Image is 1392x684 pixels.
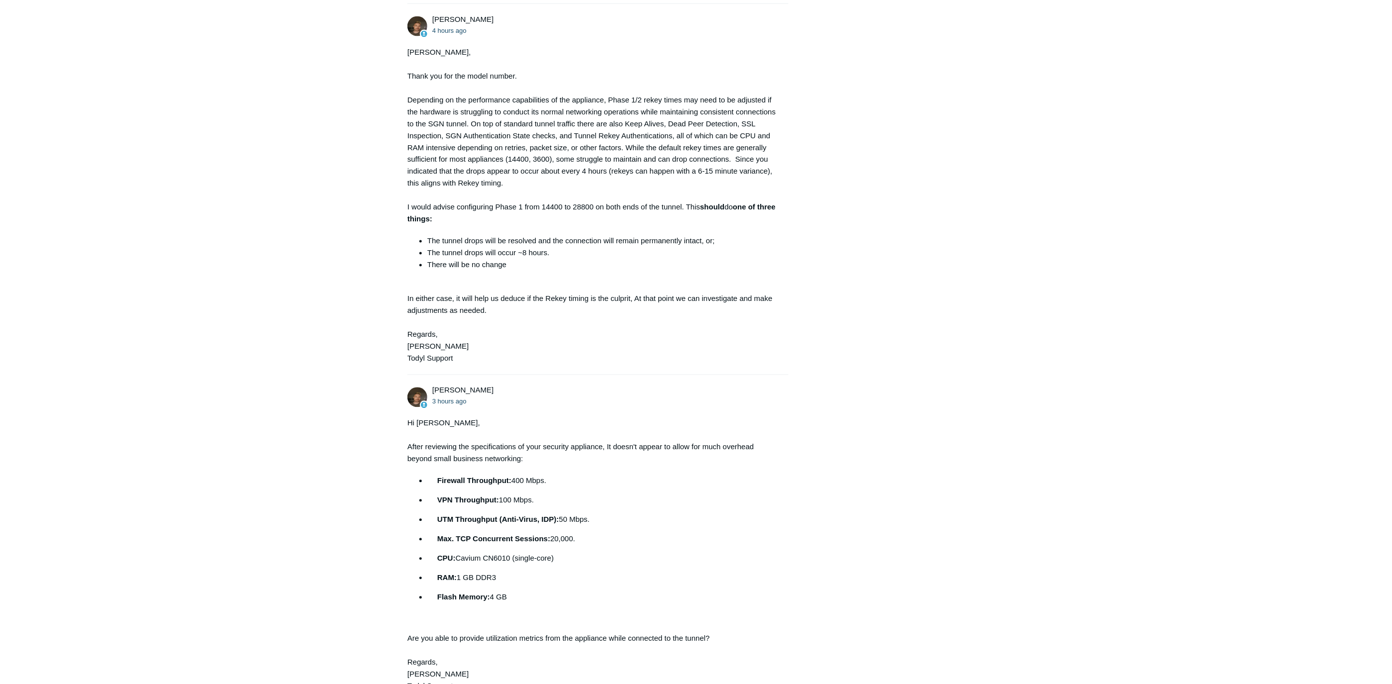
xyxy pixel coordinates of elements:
[437,553,779,565] p: Cavium CN6010 (single-core)
[437,515,559,524] strong: UTM Throughput (Anti-Virus, IDP):
[437,572,779,584] p: 1 GB DDR3
[432,15,494,23] span: Andy Paull
[407,46,779,365] div: [PERSON_NAME], Thank you for the model number. Depending on the performance capabilities of the a...
[437,574,457,582] strong: RAM:
[437,496,499,504] strong: VPN Throughput:
[427,235,779,247] li: The tunnel drops will be resolved and the connection will remain permanently intact, or;
[437,514,779,526] p: 50 Mbps.
[437,591,779,603] p: 4 GB
[437,593,490,601] strong: Flash Memory:
[437,494,779,506] p: 100 Mbps.
[432,27,467,34] time: 08/29/2025, 11:41
[700,203,724,211] strong: should
[437,477,511,485] strong: Firewall Throughput:
[432,398,467,405] time: 08/29/2025, 12:06
[437,533,779,545] p: 20,000.
[437,535,550,543] strong: Max. TCP Concurrent Sessions:
[427,247,779,259] li: The tunnel drops will occur ~8 hours.
[427,259,779,271] li: There will be no change
[437,554,456,563] strong: CPU:
[437,475,779,487] p: 400 Mbps.
[407,203,776,223] strong: one of three things:
[432,386,494,394] span: Andy Paull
